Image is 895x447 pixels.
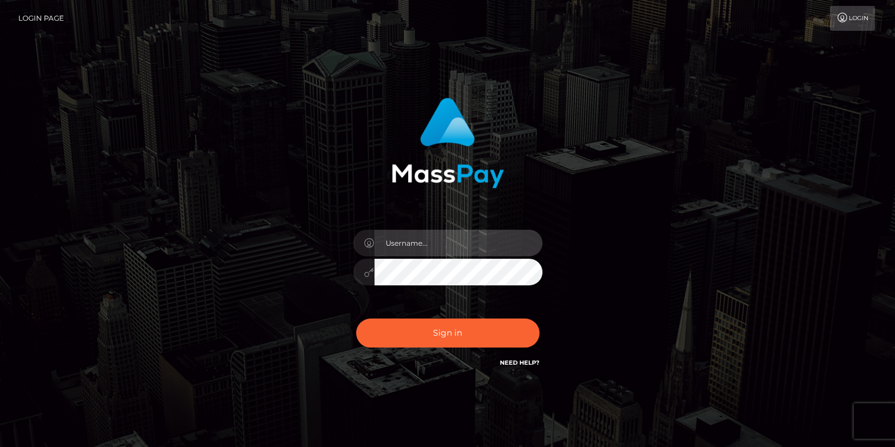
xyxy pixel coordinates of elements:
input: Username... [374,230,542,256]
img: MassPay Login [392,98,504,188]
a: Login [830,6,875,31]
button: Sign in [356,319,539,348]
a: Need Help? [500,359,539,366]
a: Login Page [18,6,64,31]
